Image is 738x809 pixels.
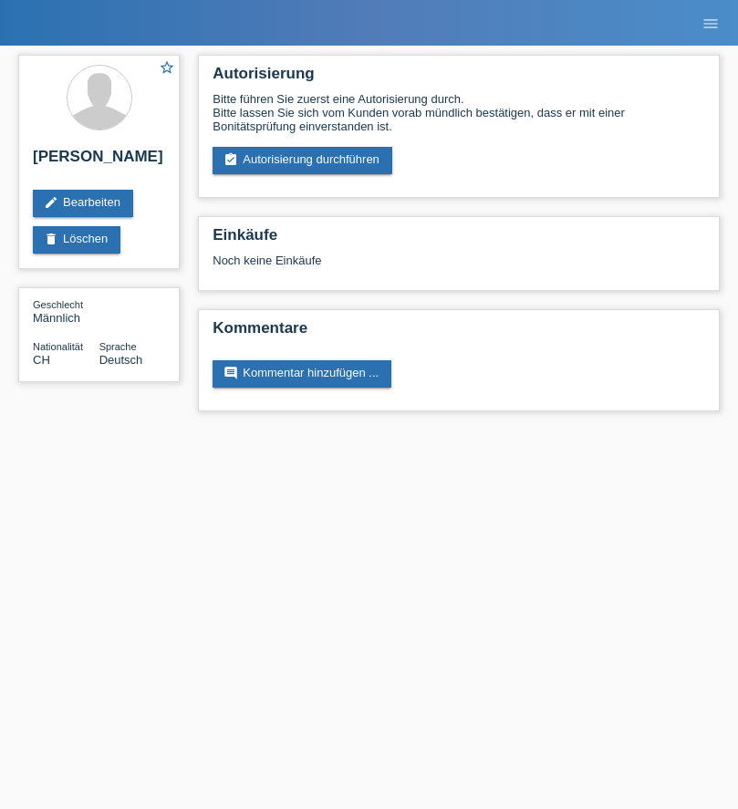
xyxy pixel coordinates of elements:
a: menu [692,17,729,28]
div: Bitte führen Sie zuerst eine Autorisierung durch. Bitte lassen Sie sich vom Kunden vorab mündlich... [213,92,705,133]
div: Männlich [33,297,99,325]
i: delete [44,232,58,246]
span: Geschlecht [33,299,83,310]
span: Nationalität [33,341,83,352]
a: deleteLöschen [33,226,120,254]
span: Deutsch [99,353,143,367]
i: edit [44,195,58,210]
h2: Autorisierung [213,65,705,92]
a: commentKommentar hinzufügen ... [213,360,391,388]
i: star_border [159,59,175,76]
h2: Einkäufe [213,226,705,254]
i: comment [223,366,238,380]
h2: Kommentare [213,319,705,347]
i: assignment_turned_in [223,152,238,167]
div: Noch keine Einkäufe [213,254,705,281]
span: Schweiz [33,353,50,367]
i: menu [702,15,720,33]
a: star_border [159,59,175,78]
span: Sprache [99,341,137,352]
a: assignment_turned_inAutorisierung durchführen [213,147,392,174]
h2: [PERSON_NAME] [33,148,165,175]
a: editBearbeiten [33,190,133,217]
